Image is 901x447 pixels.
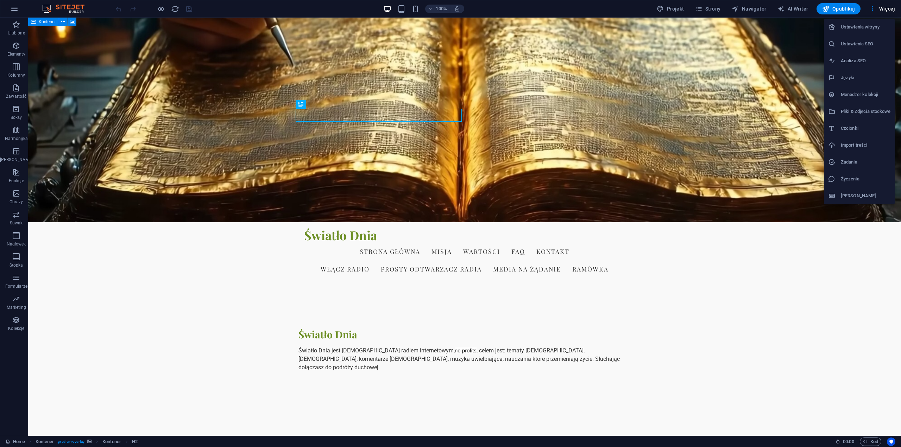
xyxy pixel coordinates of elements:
h6: [PERSON_NAME] [841,192,890,200]
h6: Zadania [841,158,890,166]
h6: Menedżer kolekcji [841,90,890,99]
h6: Życzenia [841,175,890,183]
h6: Import treści [841,141,890,149]
h6: Analiza SEO [841,57,890,65]
h6: Języki [841,74,890,82]
h6: Czcionki [841,124,890,133]
h6: Pliki & Zdjęcia stockowe [841,107,890,116]
h6: Ustawienia SEO [841,40,890,48]
h6: Ustawienia witryny [841,23,890,31]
